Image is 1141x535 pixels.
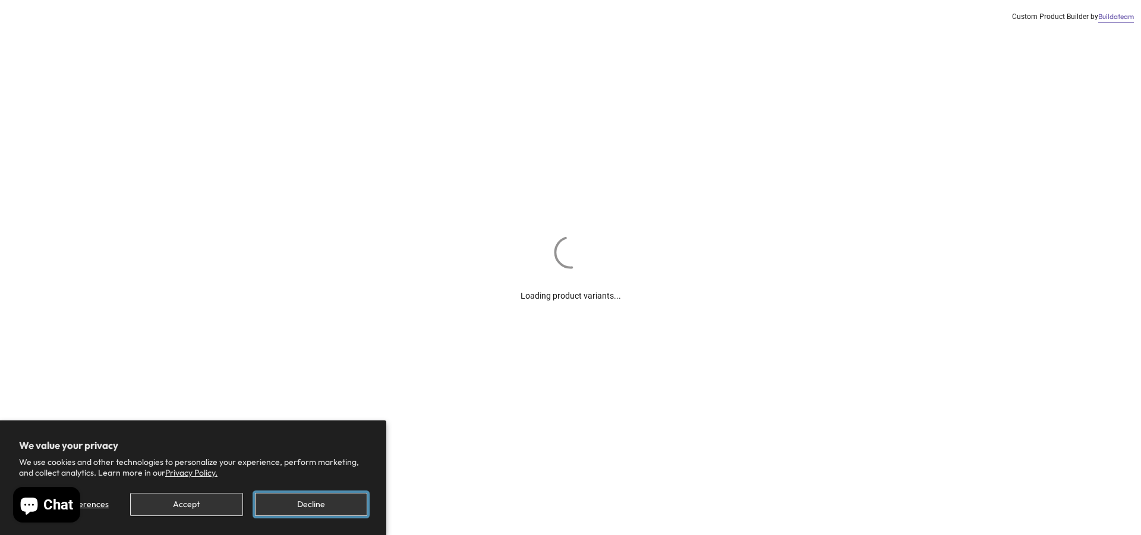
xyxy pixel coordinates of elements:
[19,439,367,451] h2: We value your privacy
[255,493,367,516] button: Decline
[130,493,242,516] button: Accept
[1012,12,1134,22] div: Custom Product Builder by
[1098,12,1134,22] a: Buildateam
[165,467,218,478] a: Privacy Policy.
[10,487,84,525] inbox-online-store-chat: Shopify online store chat
[19,457,367,478] p: We use cookies and other technologies to personalize your experience, perform marketing, and coll...
[521,271,621,302] div: Loading product variants...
